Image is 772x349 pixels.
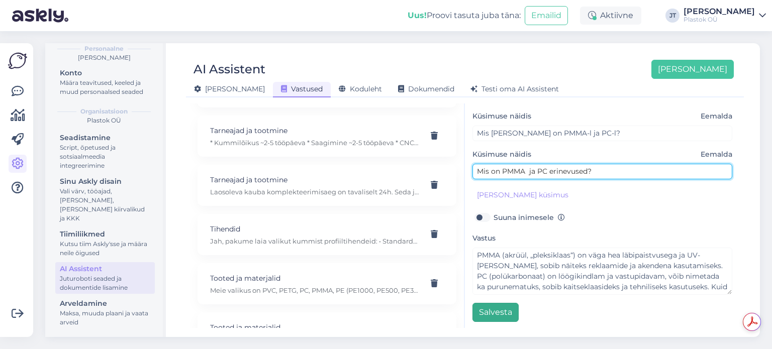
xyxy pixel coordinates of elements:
div: Script, õpetused ja sotsiaalmeedia integreerimine [60,143,150,170]
div: AI Assistent [60,264,150,274]
div: Kutsu tiim Askly'sse ja määra neile õigused [60,240,150,258]
div: Plastok OÜ [684,16,755,24]
span: Eemalda [701,111,732,122]
p: Jah, pakume laia valikut kummist profiiltihendeid: • Standardprofiilid on meil koheselt saadaval ... [210,237,420,246]
div: Plastok OÜ [53,116,155,125]
input: Näide kliendi küsimusest [472,164,732,179]
p: Tihendid [210,223,420,235]
div: JT [665,9,680,23]
div: Vali värv, tööajad, [PERSON_NAME], [PERSON_NAME] kiirvalikud ja KKK [60,187,150,223]
div: Määra teavitused, keeled ja muud personaalsed seaded [60,78,150,96]
button: [PERSON_NAME] [651,60,734,79]
button: Emailid [525,6,568,25]
div: Sinu Askly disain [60,176,150,187]
p: Tarneajad ja tootmine [210,174,420,185]
img: Askly Logo [8,51,27,70]
a: [PERSON_NAME]Plastok OÜ [684,8,766,24]
a: ArveldamineMaksa, muuda plaani ja vaata arveid [55,297,155,328]
label: Vastus [472,233,500,244]
p: Tarneajad ja tootmine [210,125,420,136]
p: Tooted ja materjalid [210,322,420,333]
span: Koduleht [339,84,382,93]
div: [PERSON_NAME] [684,8,755,16]
b: Uus! [408,11,427,20]
div: Seadistamine [60,133,150,143]
div: Tiimiliikmed [60,229,150,240]
div: Proovi tasuta juba täna: [408,10,521,22]
a: KontoMäära teavitused, keeled ja muud personaalsed seaded [55,66,155,98]
p: Meie valikus on PVC, PETG, PC, PMMA, PE (PE1000, PE500, PE300, PE100), PP, PA6, POM, PVDF, PEEK j... [210,286,420,295]
div: AI Assistent [194,60,265,79]
button: [PERSON_NAME] küsimus [472,187,573,203]
span: Eemalda [701,149,732,160]
div: [PERSON_NAME] [53,53,155,62]
input: Näide kliendi küsimusest [472,126,732,141]
div: Tarneajad ja tootmine* Kummilõikus ~2-5 tööpäeva * Saagimine ~2-5 tööpäeva * CNC-lõikus täpsustat... [198,115,456,157]
div: Aktiivne [580,7,641,25]
div: Arveldamine [60,298,150,309]
div: Konto [60,68,150,78]
textarea: PMMA (akrüül, „pleksiklaas“) on väga hea läbipaistvusega ja UV-[PERSON_NAME], sobib näiteks rekla... [472,248,732,295]
div: TihendidJah, pakume laia valikut kummist profiiltihendeid: • Standardprofiilid on meil koheselt s... [198,214,456,255]
a: AI AssistentJuturoboti seaded ja dokumentide lisamine [55,262,155,294]
b: Personaalne [84,44,124,53]
span: [PERSON_NAME] [194,84,265,93]
a: TiimiliikmedKutsu tiim Askly'sse ja määra neile õigused [55,227,155,259]
p: Laosoleva kauba komplekteerimisaeg on tavaliselt 24h. Seda juhul kui toode [PERSON_NAME] suuremat... [210,187,420,196]
label: Suuna inimesele [494,211,565,224]
p: * Kummilõikus ~2-5 tööpäeva * Saagimine ~2-5 tööpäeva * CNC-lõikus täpsustatakse tootmisjuhiga ([... [210,138,420,147]
div: Tooted ja materjalidMeie valikus on PVC, PETG, PC, PMMA, PE (PE1000, PE500, PE300, PE100), PP, PA... [198,263,456,304]
p: Tooted ja materjalid [210,273,420,284]
span: Vastused [281,84,323,93]
span: Dokumendid [398,84,454,93]
div: Tarneajad ja tootmineLaosoleva kauba komplekteerimisaeg on tavaliselt 24h. Seda juhul kui toode [... [198,165,456,206]
a: Sinu Askly disainVali värv, tööajad, [PERSON_NAME], [PERSON_NAME] kiirvalikud ja KKK [55,175,155,224]
button: Salvesta [472,303,519,322]
label: Küsimuse näidis [472,149,732,160]
div: Juturoboti seaded ja dokumentide lisamine [60,274,150,292]
a: SeadistamineScript, õpetused ja sotsiaalmeedia integreerimine [55,131,155,172]
div: Maksa, muuda plaani ja vaata arveid [60,309,150,327]
label: Küsimuse näidis [472,111,732,122]
span: Testi oma AI Assistent [470,84,559,93]
b: Organisatsioon [80,107,128,116]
